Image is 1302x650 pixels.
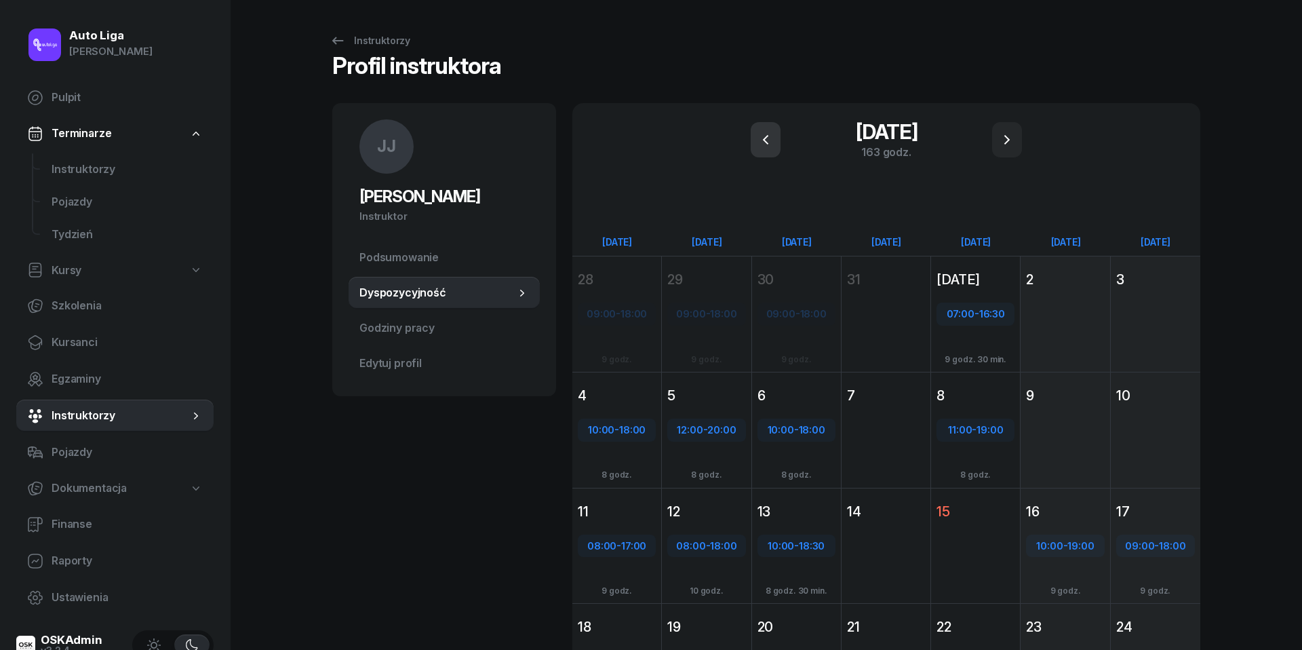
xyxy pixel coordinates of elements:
[16,545,214,577] a: Raporty
[847,502,925,521] div: 14
[52,370,203,388] span: Egzaminy
[936,617,1014,636] div: 22
[948,423,972,436] span: 11:00
[669,421,744,439] div: -
[768,423,794,436] span: 10:00
[707,423,736,436] span: 20:00
[799,423,825,436] span: 18:00
[16,508,214,541] a: Finanse
[1026,386,1104,405] div: 9
[317,27,422,54] a: Instruktorzy
[52,89,203,107] span: Pulpit
[1036,539,1063,552] span: 10:00
[52,552,203,570] span: Raporty
[578,386,656,405] div: 4
[768,539,794,552] span: 10:00
[752,236,842,248] div: [DATE]
[710,539,736,552] span: 18:00
[359,249,529,267] span: Podsumowanie
[578,617,656,636] div: 18
[947,307,974,320] span: 07:00
[847,617,925,636] div: 21
[349,277,540,309] a: Dyspozycyjność
[1021,236,1110,248] div: [DATE]
[667,502,745,521] div: 12
[667,617,745,636] div: 19
[1116,502,1195,521] div: 17
[16,400,214,432] a: Instruktorzy
[578,502,656,521] div: 11
[349,347,540,380] a: Edytuj profil
[621,539,646,552] span: 17:00
[1027,537,1103,555] div: -
[332,54,501,87] div: Profil instruktora
[16,436,214,469] a: Pojazdy
[16,363,214,396] a: Egzaminy
[52,480,127,497] span: Dokumentacja
[52,407,189,425] span: Instruktorzy
[52,125,111,142] span: Terminarze
[757,386,835,405] div: 6
[1067,539,1094,552] span: 19:00
[16,81,214,114] a: Pulpit
[1159,539,1185,552] span: 18:00
[41,634,102,646] div: OSKAdmin
[979,307,1005,320] span: 16:30
[936,386,1014,405] div: 8
[805,119,968,144] h1: [DATE]
[330,33,410,49] div: Instruktorzy
[805,144,968,160] div: 163 godz.
[16,118,214,149] a: Terminarze
[377,138,396,155] span: JJ
[349,312,540,345] a: Godziny pracy
[41,218,214,251] a: Tydzień
[52,516,203,533] span: Finanse
[757,502,835,521] div: 13
[619,423,646,436] span: 18:00
[1116,270,1195,289] div: 3
[359,208,529,225] div: Instruktor
[52,444,203,461] span: Pojazdy
[16,473,214,504] a: Dokumentacja
[52,226,203,244] span: Tydzień
[41,153,214,186] a: Instruktorzy
[572,236,662,248] div: [DATE]
[587,539,616,552] span: 08:00
[757,617,835,636] div: 20
[938,305,1013,323] div: -
[359,284,515,302] span: Dyspozycyjność
[667,386,745,405] div: 5
[52,262,81,280] span: Kursy
[52,297,203,315] span: Szkolenia
[16,581,214,614] a: Ustawienia
[1125,539,1154,552] span: 09:00
[938,421,1013,439] div: -
[669,537,744,555] div: -
[1116,386,1195,405] div: 10
[579,421,654,439] div: -
[759,421,834,439] div: -
[359,186,529,208] h2: [PERSON_NAME]
[69,43,153,60] div: [PERSON_NAME]
[41,186,214,218] a: Pojazdy
[936,502,1014,521] div: 15
[662,236,751,248] div: [DATE]
[677,423,703,436] span: 12:00
[359,320,529,337] span: Godziny pracy
[16,326,214,359] a: Kursanci
[52,334,203,351] span: Kursanci
[52,193,203,211] span: Pojazdy
[676,539,705,552] span: 08:00
[759,537,834,555] div: -
[847,386,925,405] div: 7
[1111,236,1200,248] div: [DATE]
[52,589,203,607] span: Ustawienia
[799,539,825,552] span: 18:30
[349,242,540,274] a: Podsumowanie
[842,236,931,248] div: [DATE]
[16,255,214,286] a: Kursy
[976,423,1003,436] span: 19:00
[588,423,614,436] span: 10:00
[1116,617,1195,636] div: 24
[359,355,529,372] span: Edytuj profil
